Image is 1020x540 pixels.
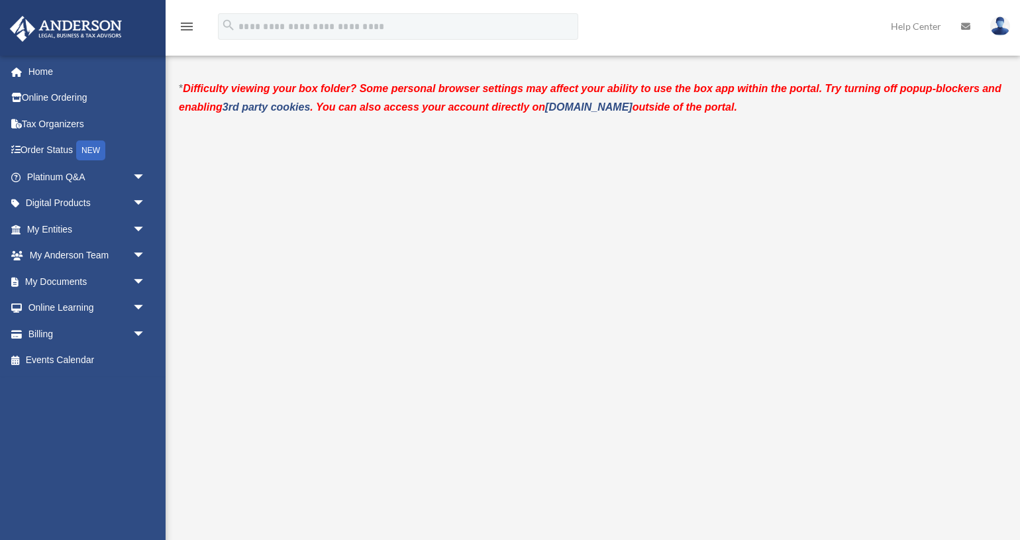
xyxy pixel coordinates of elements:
[9,58,166,85] a: Home
[9,347,166,374] a: Events Calendar
[221,18,236,32] i: search
[179,83,1001,113] strong: Difficulty viewing your box folder? Some personal browser settings may affect your ability to use...
[6,16,126,42] img: Anderson Advisors Platinum Portal
[132,295,159,322] span: arrow_drop_down
[9,137,166,164] a: Order StatusNEW
[132,268,159,296] span: arrow_drop_down
[132,190,159,217] span: arrow_drop_down
[132,243,159,270] span: arrow_drop_down
[223,101,311,113] a: 3rd party cookies
[179,23,195,34] a: menu
[9,321,166,347] a: Billingarrow_drop_down
[9,216,166,243] a: My Entitiesarrow_drop_down
[9,295,166,321] a: Online Learningarrow_drop_down
[9,243,166,269] a: My Anderson Teamarrow_drop_down
[9,268,166,295] a: My Documentsarrow_drop_down
[9,111,166,137] a: Tax Organizers
[990,17,1010,36] img: User Pic
[76,140,105,160] div: NEW
[545,101,633,113] a: [DOMAIN_NAME]
[9,85,166,111] a: Online Ordering
[132,164,159,191] span: arrow_drop_down
[132,216,159,243] span: arrow_drop_down
[132,321,159,348] span: arrow_drop_down
[9,164,166,190] a: Platinum Q&Aarrow_drop_down
[9,190,166,217] a: Digital Productsarrow_drop_down
[179,19,195,34] i: menu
